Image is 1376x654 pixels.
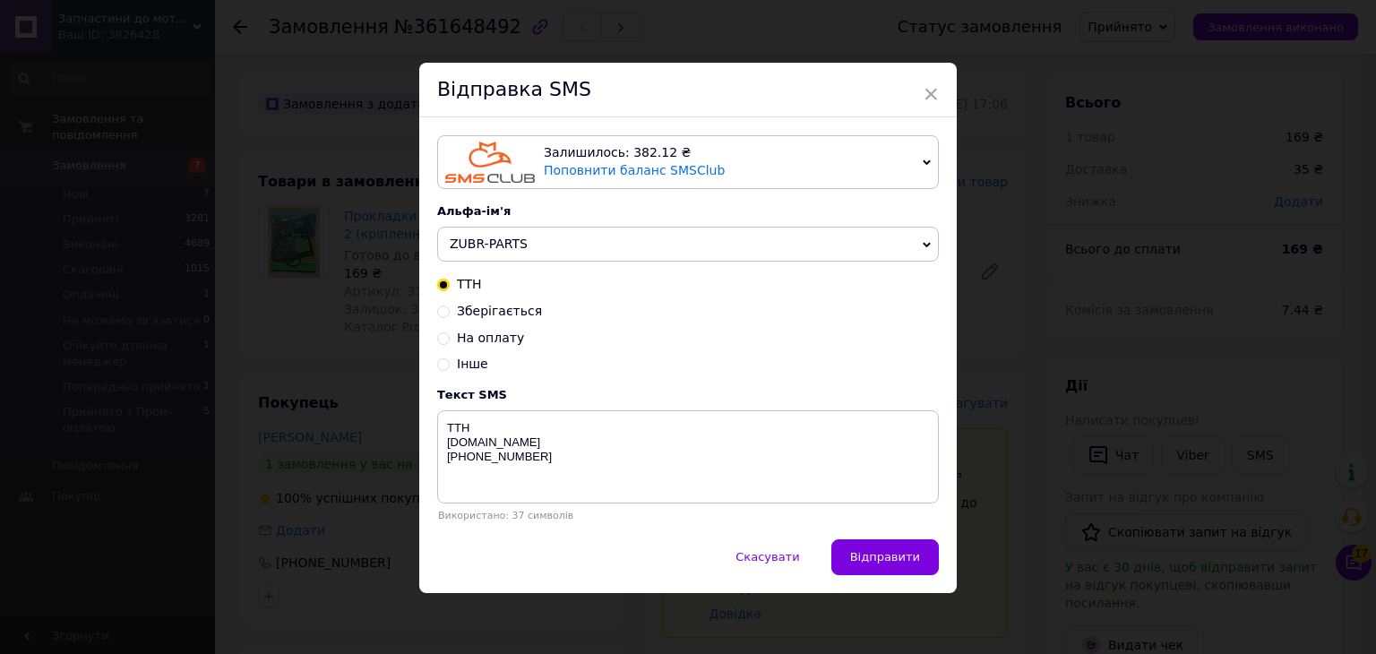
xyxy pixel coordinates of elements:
div: Відправка SMS [419,63,957,117]
button: Відправити [831,539,939,575]
span: Зберігається [457,304,542,318]
button: Скасувати [717,539,818,575]
textarea: ТТН [DOMAIN_NAME] [PHONE_NUMBER] [437,410,939,503]
span: Альфа-ім'я [437,204,511,218]
span: На оплату [457,331,524,345]
span: Відправити [850,550,920,564]
div: Текст SMS [437,388,939,401]
span: Скасувати [735,550,799,564]
div: Використано: 37 символів [437,510,939,521]
div: Залишилось: 382.12 ₴ [544,144,916,162]
span: ZUBR-PARTS [450,237,528,251]
span: ТТН [457,277,482,291]
a: Поповнити баланс SMSClub [544,163,725,177]
span: × [923,79,939,109]
span: Інше [457,357,488,371]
